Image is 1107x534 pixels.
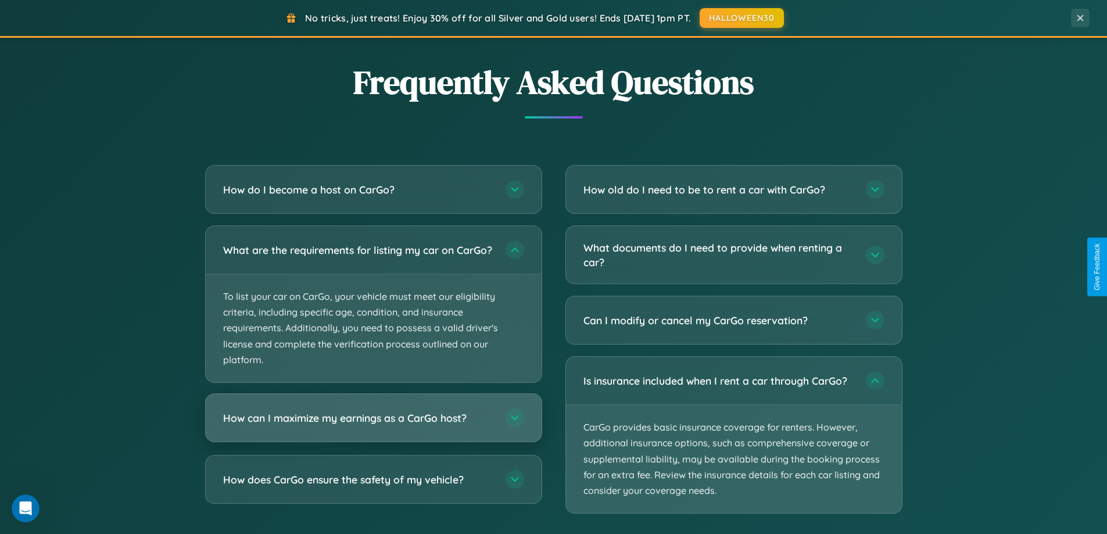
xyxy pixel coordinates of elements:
h3: What documents do I need to provide when renting a car? [583,241,854,269]
h3: Can I modify or cancel my CarGo reservation? [583,313,854,328]
h3: How can I maximize my earnings as a CarGo host? [223,411,494,425]
h2: Frequently Asked Questions [205,60,902,105]
h3: How do I become a host on CarGo? [223,182,494,197]
span: No tricks, just treats! Enjoy 30% off for all Silver and Gold users! Ends [DATE] 1pm PT. [305,12,691,24]
p: CarGo provides basic insurance coverage for renters. However, additional insurance options, such ... [566,405,902,513]
p: To list your car on CarGo, your vehicle must meet our eligibility criteria, including specific ag... [206,274,542,382]
h3: How does CarGo ensure the safety of my vehicle? [223,472,494,487]
div: Give Feedback [1093,243,1101,291]
button: HALLOWEEN30 [700,8,784,28]
iframe: Intercom live chat [12,494,40,522]
h3: How old do I need to be to rent a car with CarGo? [583,182,854,197]
h3: Is insurance included when I rent a car through CarGo? [583,374,854,388]
h3: What are the requirements for listing my car on CarGo? [223,243,494,257]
